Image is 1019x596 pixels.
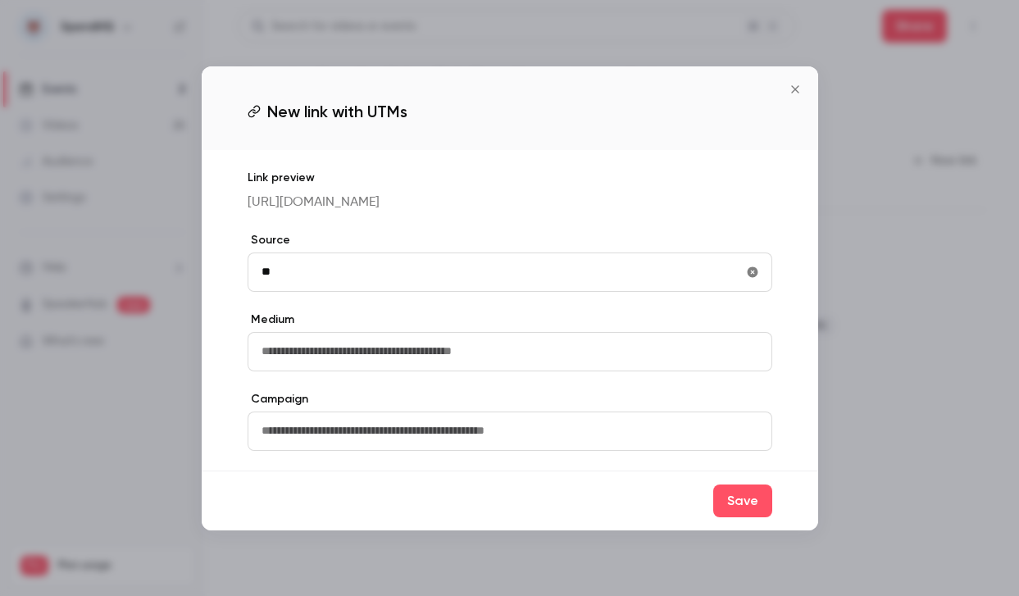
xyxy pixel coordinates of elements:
button: Save [713,485,772,517]
p: Link preview [248,170,772,186]
span: New link with UTMs [267,99,407,124]
label: Medium [248,312,772,328]
button: Close [779,73,812,106]
label: Source [248,232,772,248]
button: utmSource [739,259,766,285]
p: [URL][DOMAIN_NAME] [248,193,772,212]
label: Campaign [248,391,772,407]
